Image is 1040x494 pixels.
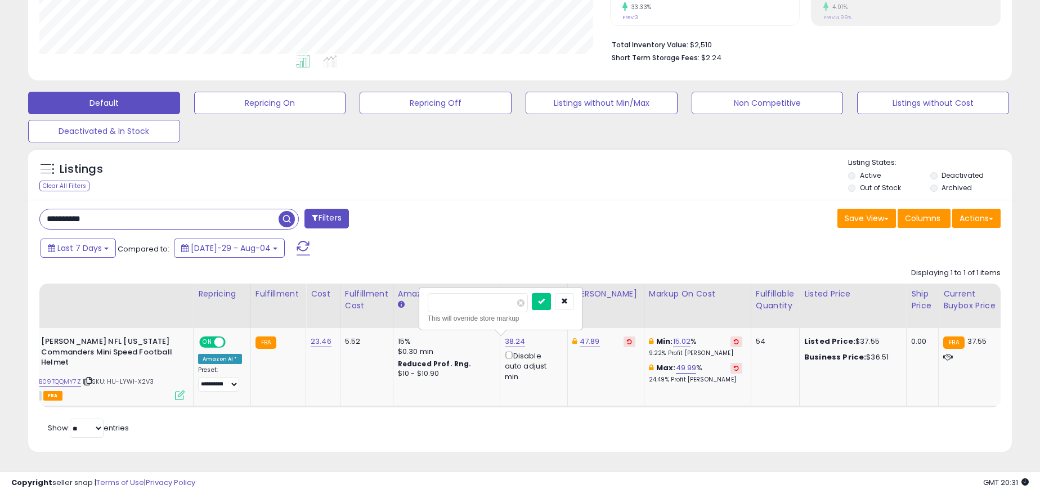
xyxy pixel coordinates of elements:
div: % [649,363,742,384]
div: Amazon Fees [398,288,495,300]
span: Show: entries [48,423,129,433]
a: 23.46 [311,336,331,347]
a: 15.02 [673,336,691,347]
div: Ship Price [911,288,934,312]
small: 4.01% [828,3,848,11]
div: Preset: [198,366,242,392]
b: Reduced Prof. Rng. [398,359,472,369]
div: Fulfillment Cost [345,288,388,312]
span: [DATE]-29 - Aug-04 [191,242,271,254]
span: OFF [224,338,242,347]
div: Repricing [198,288,246,300]
small: FBA [943,336,964,349]
small: Prev: 3 [622,14,638,21]
div: 15% [398,336,491,347]
button: Columns [898,209,951,228]
p: Listing States: [848,158,1011,168]
div: Fulfillable Quantity [756,288,795,312]
small: FBA [255,336,276,349]
p: 9.22% Profit [PERSON_NAME] [649,349,742,357]
b: [PERSON_NAME] NFL [US_STATE] Commanders Mini Speed Football Helmet [41,336,178,371]
p: 24.49% Profit [PERSON_NAME] [649,376,742,384]
b: Total Inventory Value: [612,40,688,50]
a: Terms of Use [96,477,144,488]
li: $2,510 [612,37,992,51]
button: Default [28,92,180,114]
div: Current Buybox Price [943,288,1001,312]
button: Repricing Off [360,92,512,114]
span: | SKU: HU-LYWI-X2V3 [83,377,154,386]
span: FBA [43,391,62,401]
small: 33.33% [627,3,652,11]
div: % [649,336,742,357]
div: Disable auto adjust min [505,349,559,382]
div: 54 [756,336,791,347]
span: 2025-08-12 20:31 GMT [983,477,1029,488]
strong: Copyright [11,477,52,488]
label: Active [860,170,881,180]
div: $36.51 [804,352,898,362]
button: Non Competitive [692,92,844,114]
div: $10 - $10.90 [398,369,491,379]
span: ON [200,338,214,347]
span: 37.55 [967,336,987,347]
button: Deactivated & In Stock [28,120,180,142]
div: seller snap | | [11,478,195,488]
div: Amazon AI * [198,354,242,364]
a: B09TQQMY7Z [39,377,81,387]
b: Business Price: [804,352,866,362]
b: Listed Price: [804,336,855,347]
div: Fulfillment [255,288,301,300]
div: 5.52 [345,336,384,347]
b: Max: [656,362,676,373]
i: Revert to store-level Min Markup [734,339,739,344]
label: Out of Stock [860,183,901,192]
b: Min: [656,336,673,347]
div: Cost [311,288,335,300]
b: Short Term Storage Fees: [612,53,700,62]
i: This overrides the store level max markup for this listing [649,364,653,371]
span: $2.24 [701,52,721,63]
span: Compared to: [118,244,169,254]
a: 49.99 [676,362,697,374]
th: The percentage added to the cost of goods (COGS) that forms the calculator for Min & Max prices. [644,284,751,328]
button: Actions [952,209,1001,228]
a: 38.24 [505,336,526,347]
div: $0.30 min [398,347,491,357]
small: Prev: 4.99% [823,14,851,21]
div: $37.55 [804,336,898,347]
div: Clear All Filters [39,181,89,191]
i: This overrides the store level min markup for this listing [649,338,653,345]
span: Columns [905,213,940,224]
button: [DATE]-29 - Aug-04 [174,239,285,258]
div: 0.00 [911,336,930,347]
label: Deactivated [942,170,984,180]
div: [PERSON_NAME] [572,288,639,300]
a: 47.89 [580,336,600,347]
div: Title [13,288,189,300]
i: Revert to store-level Max Markup [734,365,739,371]
div: Listed Price [804,288,902,300]
div: Markup on Cost [649,288,746,300]
button: Repricing On [194,92,346,114]
a: Privacy Policy [146,477,195,488]
h5: Listings [60,161,103,177]
small: Amazon Fees. [398,300,405,310]
div: Displaying 1 to 1 of 1 items [911,268,1001,279]
button: Save View [837,209,896,228]
label: Archived [942,183,972,192]
button: Listings without Cost [857,92,1009,114]
button: Last 7 Days [41,239,116,258]
div: This will override store markup [428,313,574,324]
button: Listings without Min/Max [526,92,678,114]
button: Filters [304,209,348,228]
span: Last 7 Days [57,242,102,254]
